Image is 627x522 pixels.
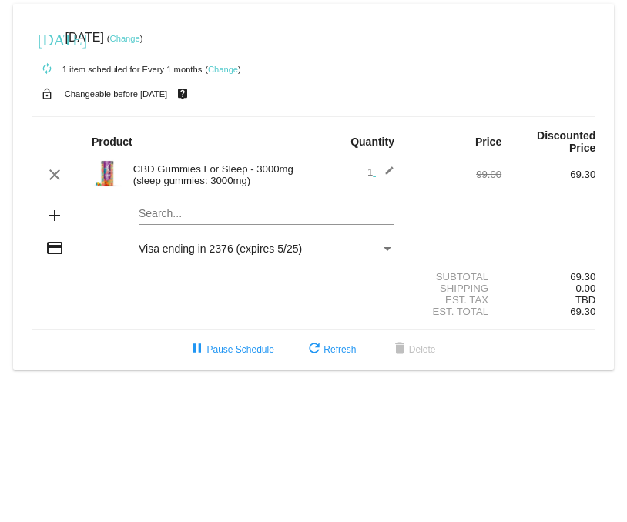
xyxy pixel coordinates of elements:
[305,344,356,355] span: Refresh
[208,65,238,74] a: Change
[576,283,596,294] span: 0.00
[501,169,595,180] div: 69.30
[350,136,394,148] strong: Quantity
[139,243,302,255] span: Visa ending in 2376 (expires 5/25)
[305,340,324,359] mat-icon: refresh
[65,31,104,44] span: [DATE]
[378,336,448,363] button: Delete
[501,271,595,283] div: 69.30
[407,283,501,294] div: Shipping
[32,65,203,74] small: 1 item scheduled for Every 1 months
[391,340,409,359] mat-icon: delete
[537,129,595,154] strong: Discounted Price
[293,336,368,363] button: Refresh
[126,163,313,186] div: CBD Gummies For Sleep - 3000mg (sleep gummies: 3000mg)
[45,206,64,225] mat-icon: add
[139,208,394,220] input: Search...
[65,89,168,99] small: Changeable before [DATE]
[107,34,143,43] small: ( )
[92,136,132,148] strong: Product
[38,84,56,104] mat-icon: lock_open
[188,340,206,359] mat-icon: pause
[570,306,595,317] span: 69.30
[38,60,56,79] mat-icon: autorenew
[407,306,501,317] div: Est. Total
[407,294,501,306] div: Est. Tax
[575,294,595,306] span: TBD
[407,271,501,283] div: Subtotal
[110,34,140,43] a: Change
[45,239,64,257] mat-icon: credit_card
[92,158,122,189] img: image_6483441.jpg
[176,336,286,363] button: Pause Schedule
[188,344,273,355] span: Pause Schedule
[205,65,241,74] small: ( )
[391,344,436,355] span: Delete
[376,166,394,184] mat-icon: edit
[173,84,192,104] mat-icon: live_help
[38,29,56,48] mat-icon: [DATE]
[139,243,394,255] mat-select: Payment Method
[367,166,394,178] span: 1
[475,136,501,148] strong: Price
[407,169,501,180] div: 99.00
[45,166,64,184] mat-icon: clear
